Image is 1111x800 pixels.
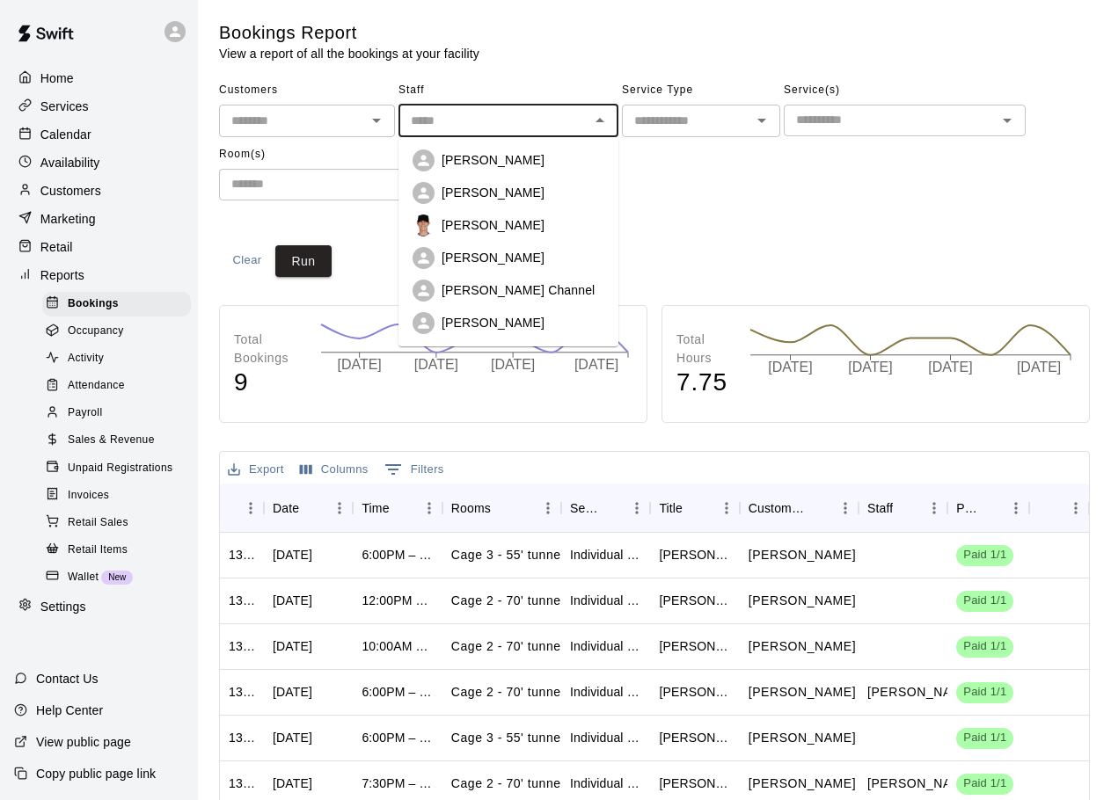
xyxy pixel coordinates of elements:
[229,775,255,792] div: 1375479
[68,460,172,477] span: Unpaid Registrations
[414,357,458,372] tspan: [DATE]
[749,775,856,793] p: Owen Swift
[273,683,312,701] div: Tue, Sep 09, 2025
[784,76,1026,105] span: Service(s)
[68,432,155,449] span: Sales & Revenue
[921,495,947,521] button: Menu
[101,572,133,582] span: New
[535,495,561,521] button: Menu
[14,593,184,620] div: Settings
[749,108,774,133] button: Open
[219,21,479,45] h5: Bookings Report
[749,484,808,533] div: Customers
[451,637,565,656] p: Cage 2 - 70' tunnel
[650,484,739,533] div: Title
[40,598,86,615] p: Settings
[14,149,184,176] a: Availability
[14,262,184,288] div: Reports
[442,151,545,169] p: [PERSON_NAME]
[362,775,433,792] div: 7:30PM – 8:15PM
[229,683,255,701] div: 1388131
[42,290,198,317] a: Bookings
[40,238,73,256] p: Retail
[42,511,191,535] div: Retail Sales
[398,76,618,105] span: Staff
[956,730,1013,746] span: Paid 1/1
[390,496,414,520] button: Sort
[893,496,917,520] button: Sort
[68,295,119,313] span: Bookings
[40,210,96,228] p: Marketing
[14,234,184,260] a: Retail
[40,69,74,87] p: Home
[867,775,975,793] p: Justin DeFratus
[749,637,856,656] p: Benjamin McClellan
[867,683,975,702] p: Justin DeFratus
[491,357,535,372] tspan: [DATE]
[229,496,253,520] button: Sort
[659,484,683,533] div: Title
[956,684,1013,701] span: Paid 1/1
[223,456,289,484] button: Export
[956,775,1013,792] span: Paid 1/1
[570,683,641,701] div: Individual Pitching Lesson w/ Justin DeFratus
[273,592,312,609] div: Sun, Sep 07, 2025
[451,592,565,610] p: Cage 2 - 70' tunnel
[273,775,312,792] div: Tue, Sep 02, 2025
[1003,495,1029,521] button: Menu
[42,455,198,482] a: Unpaid Registrations
[42,292,191,316] div: Bookings
[956,484,978,533] div: Payment
[570,637,641,655] div: Individual Cage Rental
[219,76,395,105] span: Customers
[749,546,856,564] p: Joe Hollowell
[42,400,198,427] a: Payroll
[68,487,109,505] span: Invoices
[380,455,449,484] button: Show filters
[362,637,433,655] div: 10:00AM – 11:00AM
[451,729,565,747] p: Cage 3 - 55' tunnel
[14,65,184,91] div: Home
[859,484,947,533] div: Staff
[442,249,545,266] p: [PERSON_NAME]
[338,357,382,372] tspan: [DATE]
[40,266,84,284] p: Reports
[713,495,740,521] button: Menu
[42,484,191,508] div: Invoices
[234,367,303,398] h4: 9
[14,206,184,232] a: Marketing
[275,245,332,278] button: Run
[68,350,104,367] span: Activity
[588,108,612,133] button: Close
[273,729,312,746] div: Thu, Sep 04, 2025
[362,484,389,533] div: Time
[622,76,780,105] span: Service Type
[832,495,859,521] button: Menu
[296,456,373,484] button: Select columns
[220,484,264,533] div: ID
[362,592,433,609] div: 12:00PM – 1:00PM
[749,729,856,747] p: Joe Hollowell
[1017,360,1061,375] tspan: [DATE]
[42,317,198,345] a: Occupancy
[273,546,312,564] div: Tue, Sep 09, 2025
[42,509,198,536] a: Retail Sales
[416,495,442,521] button: Menu
[599,496,624,520] button: Sort
[68,323,124,340] span: Occupancy
[659,729,730,746] div: Joe Hollowell
[14,178,184,204] a: Customers
[362,729,433,746] div: 6:00PM – 7:00PM
[42,482,198,509] a: Invoices
[68,542,128,559] span: Retail Items
[219,45,479,62] p: View a report of all the bookings at your facility
[14,93,184,120] div: Services
[1029,484,1089,533] div: Notes
[561,484,650,533] div: Service
[219,141,461,169] span: Room(s)
[42,319,191,344] div: Occupancy
[42,346,191,371] div: Activity
[769,360,813,375] tspan: [DATE]
[42,565,191,590] div: WalletNew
